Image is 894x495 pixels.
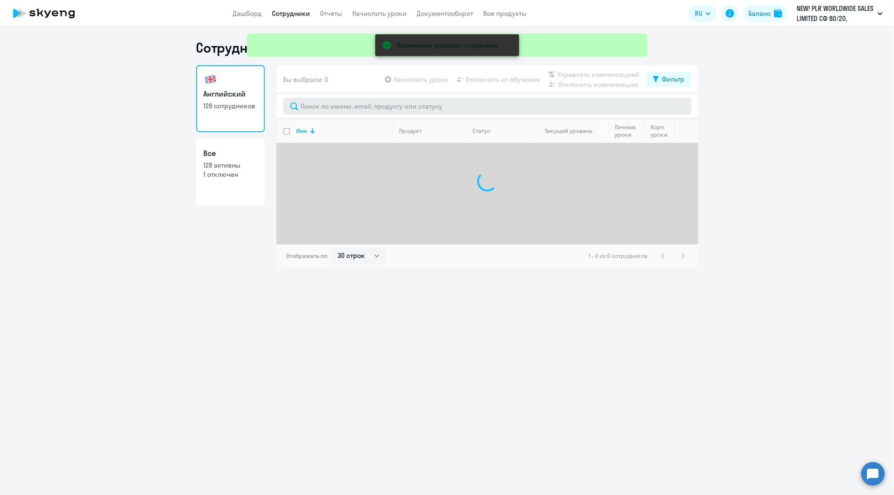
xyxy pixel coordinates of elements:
[646,72,692,87] button: Фильтр
[204,148,257,159] h3: Все
[748,8,771,18] div: Баланс
[233,9,262,18] a: Дашборд
[689,5,717,22] button: RU
[283,74,329,84] span: Вы выбрали: 0
[615,123,644,138] div: Личные уроки
[743,5,787,22] button: Балансbalance
[651,123,674,138] div: Корп. уроки
[400,127,422,135] div: Продукт
[695,8,702,18] span: RU
[204,101,257,110] p: 128 сотрудников
[397,40,498,50] div: Изменения успешно сохранены
[204,161,257,170] p: 128 активны
[792,3,887,23] button: NEW! PLR WORLDWIDE SALES LIMITED СФ 80/20, [GEOGRAPHIC_DATA], ООО
[204,89,257,100] h3: Английский
[662,74,685,84] div: Фильтр
[196,39,271,56] h1: Сотрудники
[774,9,782,18] img: balance
[537,127,608,135] div: Текущий уровень
[473,127,491,135] div: Статус
[297,127,392,135] div: Имя
[196,65,265,132] a: Английский128 сотрудников
[204,170,257,179] p: 1 отключен
[204,73,217,86] img: english
[196,139,265,206] a: Все128 активны1 отключен
[283,98,692,115] input: Поиск по имени, email, продукту или статусу
[287,252,329,260] span: Отображать по:
[589,252,648,260] span: 1 - 0 из 0 сотрудников
[797,3,874,23] p: NEW! PLR WORLDWIDE SALES LIMITED СФ 80/20, [GEOGRAPHIC_DATA], ООО
[297,127,307,135] div: Имя
[545,127,592,135] div: Текущий уровень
